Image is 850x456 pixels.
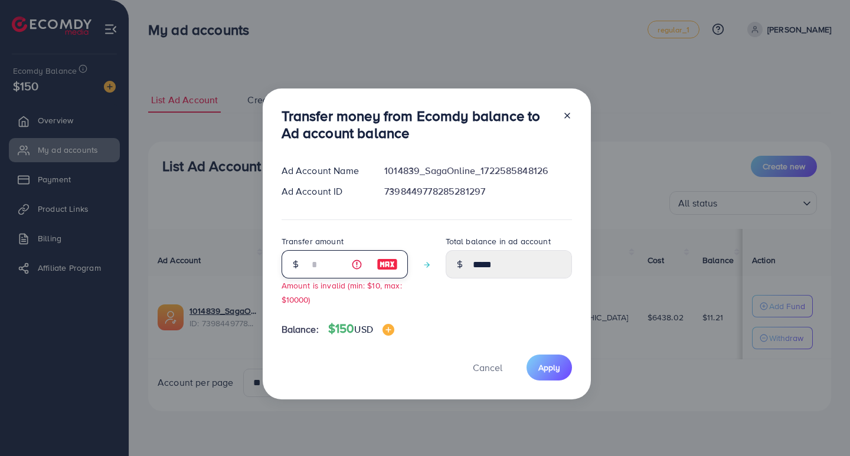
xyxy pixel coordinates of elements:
[377,257,398,271] img: image
[375,185,581,198] div: 7398449778285281297
[354,323,372,336] span: USD
[272,164,375,178] div: Ad Account Name
[800,403,841,447] iframe: Chat
[458,355,517,380] button: Cancel
[272,185,375,198] div: Ad Account ID
[282,235,344,247] label: Transfer amount
[282,323,319,336] span: Balance:
[282,107,553,142] h3: Transfer money from Ecomdy balance to Ad account balance
[538,362,560,373] span: Apply
[375,164,581,178] div: 1014839_SagaOnline_1722585848126
[282,280,402,304] small: Amount is invalid (min: $10, max: $10000)
[328,322,394,336] h4: $150
[473,361,502,374] span: Cancel
[527,355,572,380] button: Apply
[382,324,394,336] img: image
[446,235,551,247] label: Total balance in ad account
